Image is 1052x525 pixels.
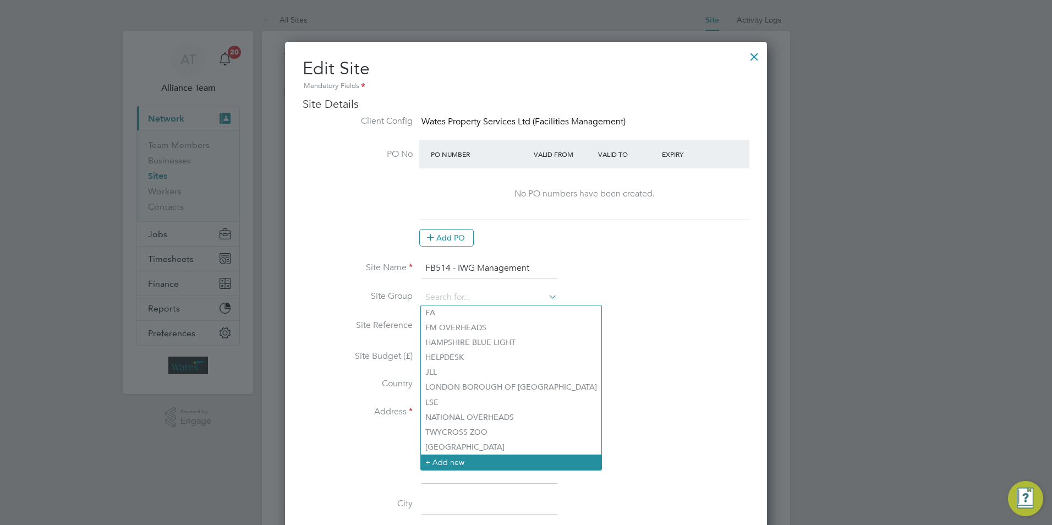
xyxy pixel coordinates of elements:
div: Expiry [659,144,724,164]
label: Site Reference [303,320,413,331]
div: Valid To [595,144,660,164]
div: Valid From [531,144,595,164]
span: Wates Property Services Ltd (Facilities Management) [421,116,626,127]
label: Address [303,406,413,418]
div: No PO numbers have been created. [430,188,738,200]
label: Country [303,378,413,390]
li: HAMPSHIRE BLUE LIGHT [421,335,601,350]
li: + Add new [421,455,601,469]
li: LSE [421,395,601,410]
div: PO Number [428,144,531,164]
li: HELPDESK [421,350,601,365]
div: Mandatory Fields [303,80,749,92]
label: Site Budget (£) [303,351,413,362]
label: Site Name [303,262,413,274]
button: Add PO [419,229,474,247]
li: LONDON BOROUGH OF [GEOGRAPHIC_DATA] [421,380,601,395]
li: [GEOGRAPHIC_DATA] [421,440,601,455]
label: Client Config [303,116,413,127]
li: FM OVERHEADS [421,320,601,335]
li: TWYCROSS ZOO [421,425,601,440]
button: Engage Resource Center [1008,481,1043,516]
label: Site Group [303,291,413,302]
input: Search for... [421,289,557,306]
label: PO No [303,149,413,160]
h2: Edit Site [303,57,749,92]
li: FA [421,305,601,320]
label: City [303,498,413,510]
h3: Site Details [303,97,749,111]
li: NATIONAL OVERHEADS [421,410,601,425]
li: JLL [421,365,601,380]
